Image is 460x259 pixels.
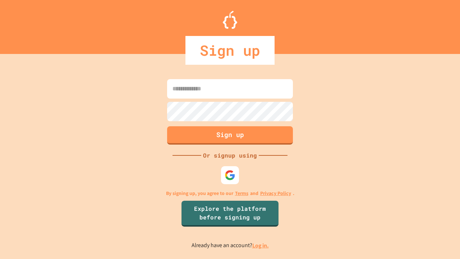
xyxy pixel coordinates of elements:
[181,201,279,227] a: Explore the platform before signing up
[260,190,291,197] a: Privacy Policy
[235,190,248,197] a: Terms
[167,126,293,145] button: Sign up
[192,241,269,250] p: Already have an account?
[185,36,275,65] div: Sign up
[223,11,237,29] img: Logo.svg
[252,242,269,249] a: Log in.
[166,190,294,197] p: By signing up, you agree to our and .
[201,151,259,160] div: Or signup using
[225,170,235,181] img: google-icon.svg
